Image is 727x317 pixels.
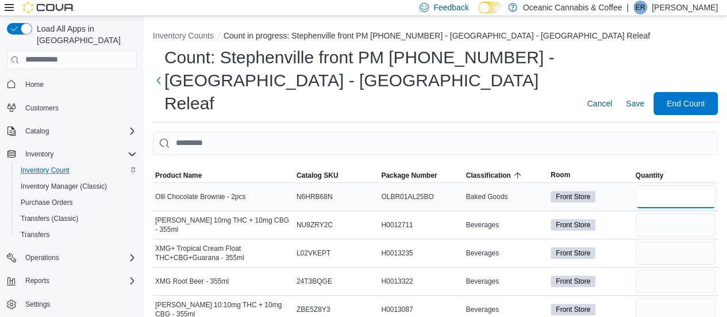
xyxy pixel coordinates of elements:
[667,98,705,109] span: End Count
[466,220,499,230] span: Beverages
[153,169,294,182] button: Product Name
[523,1,622,14] p: Oceanic Cannabis & Coffee
[21,297,137,311] span: Settings
[626,98,644,109] span: Save
[381,171,437,180] span: Package Number
[653,92,718,115] button: End Count
[21,251,137,265] span: Operations
[153,132,718,155] input: This is a search bar. After typing your query, hit enter to filter the results lower in the page.
[2,250,141,266] button: Operations
[16,228,54,242] a: Transfers
[551,170,570,179] span: Room
[551,191,595,203] span: Front Store
[621,92,649,115] button: Save
[155,216,292,234] span: [PERSON_NAME] 10mg THC + 10mg CBG - 355ml
[636,171,664,180] span: Quantity
[21,101,137,115] span: Customers
[379,169,463,182] button: Package Number
[25,253,59,262] span: Operations
[224,31,650,40] button: Count in progress: Stephenville front PM [PHONE_NUMBER] - [GEOGRAPHIC_DATA] - [GEOGRAPHIC_DATA] R...
[11,178,141,194] button: Inventory Manager (Classic)
[294,169,379,182] button: Catalog SKU
[16,196,137,209] span: Purchase Orders
[21,78,48,91] a: Home
[23,2,75,13] img: Cova
[153,31,214,40] button: Inventory Counts
[556,304,590,315] span: Front Store
[2,296,141,312] button: Settings
[556,192,590,202] span: Front Store
[21,297,55,311] a: Settings
[21,182,107,191] span: Inventory Manager (Classic)
[25,104,59,113] span: Customers
[21,198,73,207] span: Purchase Orders
[25,80,44,89] span: Home
[16,163,137,177] span: Inventory Count
[551,219,595,231] span: Front Store
[466,171,511,180] span: Classification
[155,277,229,286] span: XMG Root Beer - 355ml
[25,150,53,159] span: Inventory
[633,169,718,182] button: Quantity
[21,147,137,161] span: Inventory
[21,166,70,175] span: Inventory Count
[2,100,141,116] button: Customers
[297,305,330,314] span: ZBE5Z8Y3
[2,146,141,162] button: Inventory
[297,192,333,201] span: N6HRB68N
[379,218,463,232] div: H0012711
[626,1,629,14] p: |
[466,277,499,286] span: Beverages
[379,190,463,204] div: OLBR01AL25BO
[21,214,78,223] span: Transfers (Classic)
[551,304,595,315] span: Front Store
[16,212,137,226] span: Transfers (Classic)
[464,169,548,182] button: Classification
[652,1,718,14] p: [PERSON_NAME]
[16,228,137,242] span: Transfers
[16,179,137,193] span: Inventory Manager (Classic)
[21,124,53,138] button: Catalog
[587,98,612,109] span: Cancel
[556,248,590,258] span: Front Store
[155,192,245,201] span: Olli Chocolate Brownie - 2pcs
[16,163,74,177] a: Inventory Count
[11,211,141,227] button: Transfers (Classic)
[379,274,463,288] div: H0013322
[379,246,463,260] div: H0013235
[556,276,590,287] span: Front Store
[16,212,83,226] a: Transfers (Classic)
[21,147,58,161] button: Inventory
[153,30,718,44] nav: An example of EuiBreadcrumbs
[164,46,574,115] h1: Count: Stephenville front PM [PHONE_NUMBER] - [GEOGRAPHIC_DATA] - [GEOGRAPHIC_DATA] Releaf
[11,194,141,211] button: Purchase Orders
[21,251,64,265] button: Operations
[16,196,78,209] a: Purchase Orders
[466,192,508,201] span: Baked Goods
[297,220,333,230] span: NU8ZRY2C
[556,220,590,230] span: Front Store
[155,244,292,262] span: XMG+ Tropical Cream Float THC+CBG+Guarana - 355ml
[25,300,50,309] span: Settings
[16,179,111,193] a: Inventory Manager (Classic)
[21,230,49,239] span: Transfers
[25,127,49,136] span: Catalog
[153,69,164,92] button: Next
[2,123,141,139] button: Catalog
[32,23,137,46] span: Load All Apps in [GEOGRAPHIC_DATA]
[582,92,617,115] button: Cancel
[551,276,595,287] span: Front Store
[21,274,137,288] span: Reports
[21,101,63,115] a: Customers
[21,124,137,138] span: Catalog
[478,2,502,14] input: Dark Mode
[21,77,137,91] span: Home
[379,303,463,316] div: H0013087
[11,227,141,243] button: Transfers
[155,171,202,180] span: Product Name
[297,249,330,258] span: L02VKEPT
[25,276,49,285] span: Reports
[2,76,141,93] button: Home
[21,274,54,288] button: Reports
